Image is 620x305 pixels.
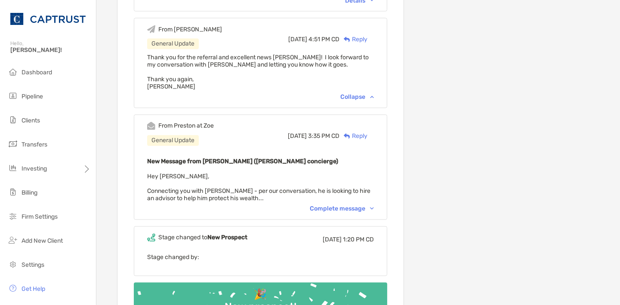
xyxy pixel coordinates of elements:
[147,252,374,263] p: Stage changed by:
[8,115,18,125] img: clients icon
[339,35,367,44] div: Reply
[8,139,18,149] img: transfers icon
[8,283,18,293] img: get-help icon
[339,132,367,141] div: Reply
[22,189,37,196] span: Billing
[310,205,374,213] div: Complete message
[158,234,247,241] div: Stage changed to
[308,36,339,43] span: 4:51 PM CD
[22,261,44,268] span: Settings
[8,211,18,221] img: firm-settings icon
[22,285,45,293] span: Get Help
[370,207,374,210] img: Chevron icon
[22,237,63,244] span: Add New Client
[147,158,338,165] b: New Message from [PERSON_NAME] ([PERSON_NAME] concierge)
[147,234,155,242] img: Event icon
[288,36,307,43] span: [DATE]
[22,117,40,124] span: Clients
[8,187,18,197] img: billing icon
[10,46,91,54] span: [PERSON_NAME]!
[8,163,18,173] img: investing icon
[8,67,18,77] img: dashboard icon
[207,234,247,241] b: New Prospect
[22,165,47,172] span: Investing
[22,69,52,76] span: Dashboard
[8,235,18,245] img: add_new_client icon
[343,236,374,244] span: 1:20 PM CD
[22,213,58,220] span: Firm Settings
[22,93,43,100] span: Pipeline
[340,94,374,101] div: Collapse
[250,289,270,301] div: 🎉
[147,135,199,146] div: General Update
[344,37,350,43] img: Reply icon
[147,54,369,91] span: Thank you for the referral and excellent news [PERSON_NAME]! I look forward to my conversation wi...
[158,26,222,33] div: From [PERSON_NAME]
[8,91,18,101] img: pipeline icon
[370,96,374,98] img: Chevron icon
[22,141,47,148] span: Transfers
[308,133,339,140] span: 3:35 PM CD
[147,173,370,202] span: Hey [PERSON_NAME], Connecting you with [PERSON_NAME] - per our conversation, he is looking to hir...
[10,3,86,34] img: CAPTRUST Logo
[8,259,18,269] img: settings icon
[158,122,214,130] div: From Preston at Zoe
[344,134,350,139] img: Reply icon
[147,39,199,49] div: General Update
[323,236,342,244] span: [DATE]
[147,122,155,130] img: Event icon
[147,25,155,34] img: Event icon
[288,133,307,140] span: [DATE]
